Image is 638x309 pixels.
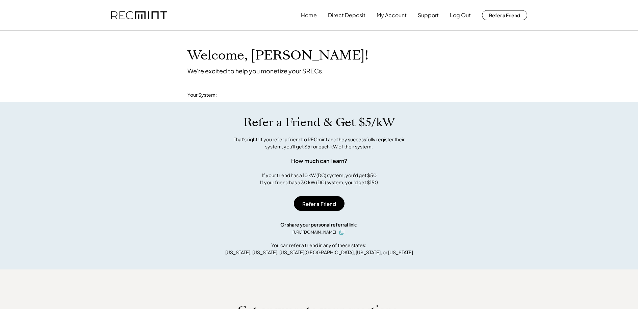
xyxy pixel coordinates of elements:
[226,136,412,150] div: That's right! If you refer a friend to RECmint and they successfully register their system, you'l...
[187,48,368,64] h1: Welcome, [PERSON_NAME]!
[187,92,217,98] div: Your System:
[244,115,395,129] h1: Refer a Friend & Get $5/kW
[482,10,527,20] button: Refer a Friend
[301,8,317,22] button: Home
[111,11,167,20] img: recmint-logotype%403x.png
[292,229,336,235] div: [URL][DOMAIN_NAME]
[294,196,344,211] button: Refer a Friend
[450,8,471,22] button: Log Out
[377,8,407,22] button: My Account
[187,67,324,75] div: We're excited to help you monetize your SRECs.
[291,157,347,165] div: How much can I earn?
[328,8,365,22] button: Direct Deposit
[418,8,439,22] button: Support
[338,228,346,236] button: click to copy
[260,172,378,186] div: If your friend has a 10 kW (DC) system, you'd get $50 If your friend has a 30 kW (DC) system, you...
[225,242,413,256] div: You can refer a friend in any of these states: [US_STATE], [US_STATE], [US_STATE][GEOGRAPHIC_DATA...
[280,221,358,228] div: Or share your personal referral link:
